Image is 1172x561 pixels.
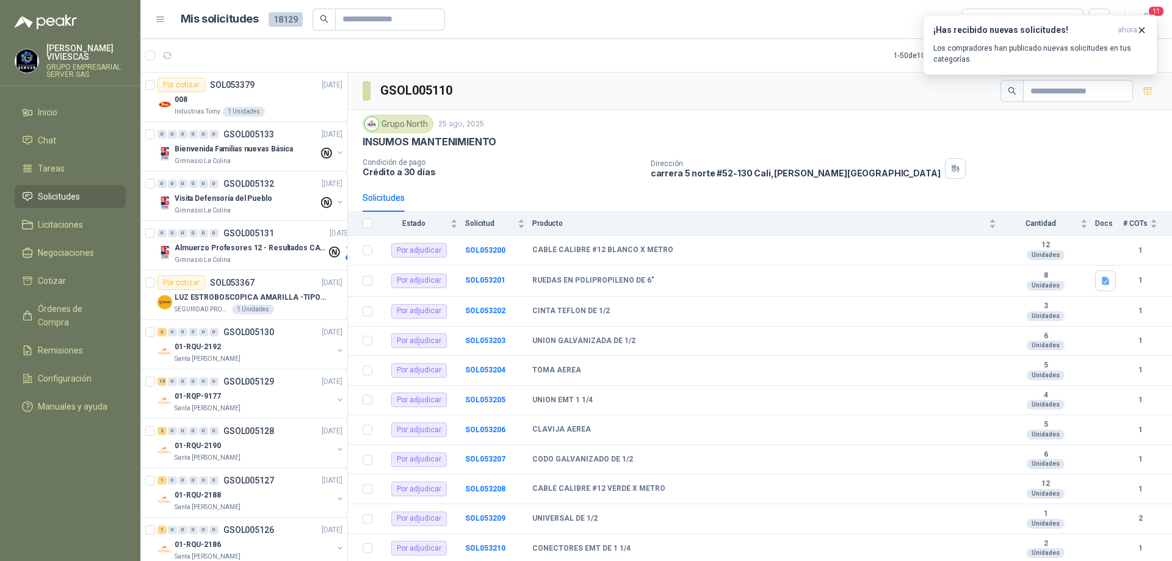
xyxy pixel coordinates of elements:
div: 0 [178,328,187,336]
div: 0 [178,130,187,139]
b: 5 [1004,361,1088,371]
b: 2 [1004,539,1088,549]
div: 0 [189,179,198,188]
p: carrera 5 norte #52-130 Cali , [PERSON_NAME][GEOGRAPHIC_DATA] [651,168,941,178]
a: Cotizar [15,269,126,292]
b: TOMA AEREA [532,366,581,375]
a: SOL053206 [465,425,505,434]
p: GSOL005133 [223,130,274,139]
p: 25 ago, 2025 [438,118,484,130]
div: 0 [189,377,198,386]
div: 0 [209,427,219,435]
a: Por cotizarSOL053367[DATE] Company LogoLUZ ESTROBOSCOPICA AMARILLA -TIPO BALASEGURIDAD PROVISER L... [140,270,347,320]
b: 5 [1004,420,1088,430]
div: 0 [178,377,187,386]
b: UNION EMT 1 1/4 [532,396,593,405]
p: GSOL005132 [223,179,274,188]
a: 2 0 0 0 0 0 GSOL005128[DATE] Company Logo01-RQU-2190Santa [PERSON_NAME] [157,424,345,463]
a: SOL053209 [465,514,505,523]
a: 3 0 0 0 0 0 GSOL005130[DATE] Company Logo01-RQU-2192Santa [PERSON_NAME] [157,325,345,364]
th: Docs [1095,212,1123,236]
p: GSOL005127 [223,476,274,485]
div: 0 [199,179,208,188]
span: Chat [38,134,56,147]
span: Inicio [38,106,57,119]
b: 1 [1123,305,1157,317]
p: [DATE] [322,524,342,536]
span: # COTs [1123,219,1148,228]
div: 0 [178,229,187,237]
h3: ¡Has recibido nuevas solicitudes! [933,25,1113,35]
div: 0 [168,476,177,485]
p: SOL053379 [210,81,255,89]
p: 008 [175,94,187,106]
div: 0 [209,328,219,336]
p: [DATE] [322,425,342,437]
span: search [1008,87,1016,95]
b: CINTA TEFLON DE 1/2 [532,306,610,316]
a: SOL053200 [465,246,505,255]
a: SOL053208 [465,485,505,493]
img: Company Logo [157,493,172,507]
b: 1 [1123,394,1157,406]
p: Dirección [651,159,941,168]
p: GSOL005129 [223,377,274,386]
p: SEGURIDAD PROVISER LTDA [175,305,230,314]
span: search [320,15,328,23]
img: Company Logo [157,97,172,112]
span: Órdenes de Compra [38,302,114,329]
div: Unidades [1027,459,1065,469]
div: Por cotizar [157,78,205,92]
th: # COTs [1123,212,1172,236]
div: Por adjudicar [391,482,447,496]
div: Solicitudes [363,191,405,204]
span: Solicitudes [38,190,80,203]
p: Bienvenida Familias nuevas Básica [175,143,293,155]
b: SOL053210 [465,544,505,552]
p: [DATE] [322,475,342,487]
p: 01-RQU-2190 [175,440,221,452]
div: 0 [209,377,219,386]
div: Por adjudicar [391,393,447,407]
span: 18129 [269,12,303,27]
span: ahora [1118,25,1137,35]
b: 4 [1004,391,1088,400]
p: GSOL005131 [223,229,274,237]
div: 3 [157,328,167,336]
div: 0 [168,427,177,435]
span: Configuración [38,372,92,385]
div: 0 [178,179,187,188]
div: Unidades [1027,371,1065,380]
div: 0 [157,179,167,188]
p: Gimnasio La Colina [175,255,231,265]
h1: Mis solicitudes [181,10,259,28]
b: 1 [1004,509,1088,519]
div: 0 [199,328,208,336]
a: Órdenes de Compra [15,297,126,334]
b: 6 [1004,331,1088,341]
div: 0 [157,130,167,139]
b: SOL053202 [465,306,505,315]
div: 1 - 50 de 10843 [894,46,977,65]
b: RUEDAS EN POLIPROPILENO DE 6" [532,276,654,286]
a: SOL053207 [465,455,505,463]
p: Santa [PERSON_NAME] [175,453,241,463]
p: GSOL005128 [223,427,274,435]
div: Por adjudicar [391,541,447,556]
div: 0 [189,229,198,237]
div: 0 [209,476,219,485]
b: 3 [1004,302,1088,311]
a: Configuración [15,367,126,390]
p: LUZ ESTROBOSCOPICA AMARILLA -TIPO BALA [175,292,327,303]
div: Unidades [1027,489,1065,499]
a: Inicio [15,101,126,124]
div: 15 [157,377,167,386]
div: 0 [168,179,177,188]
img: Company Logo [157,295,172,309]
p: INSUMOS MANTENIMIENTO [363,136,496,148]
a: Chat [15,129,126,152]
a: Solicitudes [15,185,126,208]
a: 15 0 0 0 0 0 GSOL005129[DATE] Company Logo01-RQP-9177Santa [PERSON_NAME] [157,374,345,413]
div: Unidades [1027,519,1065,529]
